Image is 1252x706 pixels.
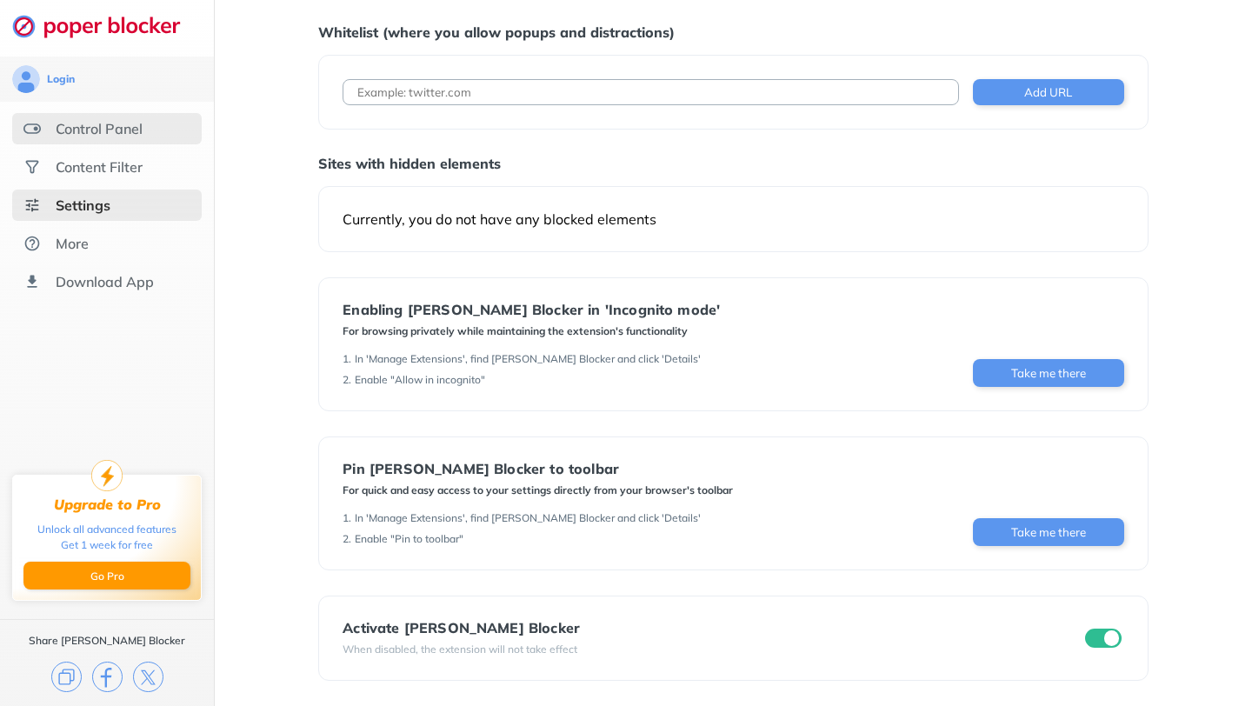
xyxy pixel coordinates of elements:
div: Upgrade to Pro [54,496,161,513]
button: Take me there [973,518,1124,546]
button: Go Pro [23,562,190,589]
div: Login [47,72,75,86]
div: Get 1 week for free [61,537,153,553]
img: upgrade-to-pro.svg [91,460,123,491]
div: 1 . [343,511,351,525]
div: 2 . [343,373,351,387]
img: settings-selected.svg [23,196,41,214]
div: For quick and easy access to your settings directly from your browser's toolbar [343,483,733,497]
img: download-app.svg [23,273,41,290]
div: For browsing privately while maintaining the extension's functionality [343,324,720,338]
img: facebook.svg [92,662,123,692]
div: More [56,235,89,252]
div: Download App [56,273,154,290]
input: Example: twitter.com [343,79,958,105]
div: Unlock all advanced features [37,522,176,537]
button: Add URL [973,79,1124,105]
div: Share [PERSON_NAME] Blocker [29,634,185,648]
div: In 'Manage Extensions', find [PERSON_NAME] Blocker and click 'Details' [355,511,701,525]
div: Activate [PERSON_NAME] Blocker [343,620,580,636]
div: When disabled, the extension will not take effect [343,643,580,656]
img: copy.svg [51,662,82,692]
div: 2 . [343,532,351,546]
div: Currently, you do not have any blocked elements [343,210,1123,228]
img: x.svg [133,662,163,692]
div: Enable "Pin to toolbar" [355,532,463,546]
button: Take me there [973,359,1124,387]
img: about.svg [23,235,41,252]
div: Content Filter [56,158,143,176]
div: Enabling [PERSON_NAME] Blocker in 'Incognito mode' [343,302,720,317]
div: Whitelist (where you allow popups and distractions) [318,23,1148,41]
img: logo-webpage.svg [12,14,199,38]
img: avatar.svg [12,65,40,93]
div: In 'Manage Extensions', find [PERSON_NAME] Blocker and click 'Details' [355,352,701,366]
div: 1 . [343,352,351,366]
img: features.svg [23,120,41,137]
div: Sites with hidden elements [318,155,1148,172]
div: Enable "Allow in incognito" [355,373,485,387]
div: Control Panel [56,120,143,137]
img: social.svg [23,158,41,176]
div: Pin [PERSON_NAME] Blocker to toolbar [343,461,733,476]
div: Settings [56,196,110,214]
